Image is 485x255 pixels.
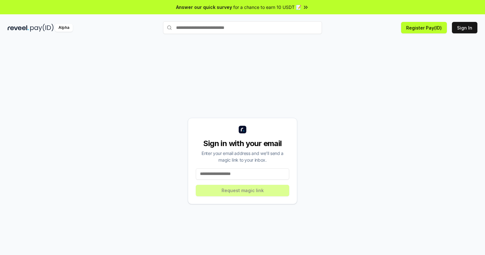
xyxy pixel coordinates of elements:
div: Sign in with your email [196,138,289,149]
div: Alpha [55,24,73,32]
img: logo_small [239,126,246,133]
img: pay_id [30,24,54,32]
span: Answer our quick survey [176,4,232,10]
span: for a chance to earn 10 USDT 📝 [233,4,301,10]
img: reveel_dark [8,24,29,32]
button: Register Pay(ID) [401,22,447,33]
div: Enter your email address and we’ll send a magic link to your inbox. [196,150,289,163]
button: Sign In [452,22,477,33]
